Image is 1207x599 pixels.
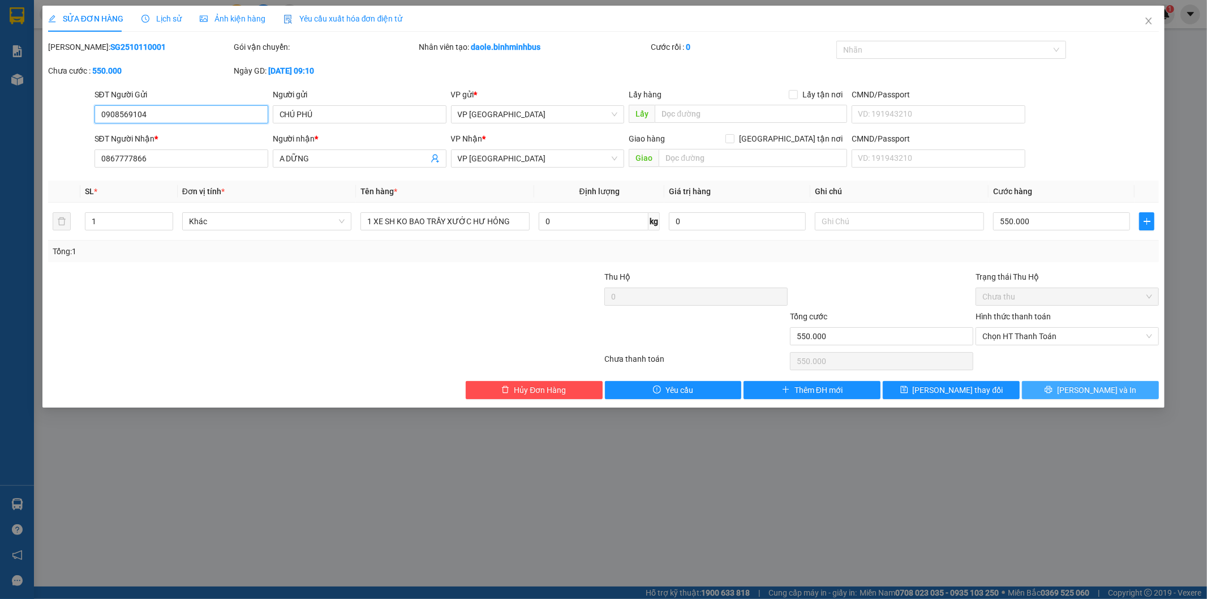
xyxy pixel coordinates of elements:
button: printer[PERSON_NAME] và In [1022,381,1159,399]
div: Nhân viên tạo: [419,41,649,53]
input: VD: Bàn, Ghế [360,212,530,230]
span: Yêu cầu [665,384,693,396]
span: delete [501,386,509,395]
th: Ghi chú [810,181,989,203]
b: SG2510110001 [110,42,166,52]
div: CMND/Passport [852,88,1025,101]
div: Tổng: 1 [53,245,466,258]
span: Cước hàng [993,187,1032,196]
span: Tên hàng [360,187,397,196]
button: Close [1133,6,1165,37]
div: Chưa thanh toán [604,353,789,373]
span: Chọn HT Thanh Toán [982,328,1152,345]
b: daole.binhminhbus [471,42,541,52]
span: Đơn vị tính [182,187,225,196]
button: plus [1139,212,1154,230]
span: VP Nha Trang [458,150,618,167]
div: Cước rồi : [651,41,834,53]
span: printer [1045,386,1053,395]
span: Tổng cước [790,312,827,321]
span: edit [48,15,56,23]
span: plus [1140,217,1154,226]
span: exclamation-circle [653,386,661,395]
label: Hình thức thanh toán [976,312,1051,321]
span: VP Nhận [451,134,483,143]
span: Lấy hàng [629,90,662,99]
div: VP gửi [451,88,625,101]
span: user-add [431,154,440,163]
div: SĐT Người Gửi [95,88,268,101]
span: Yêu cầu xuất hóa đơn điện tử [284,14,403,23]
span: Thêm ĐH mới [794,384,843,396]
span: Ảnh kiện hàng [200,14,265,23]
span: picture [200,15,208,23]
div: Người gửi [273,88,446,101]
input: Ghi Chú [815,212,984,230]
b: 0 [686,42,690,52]
button: save[PERSON_NAME] thay đổi [883,381,1020,399]
span: Lấy tận nơi [798,88,847,101]
div: CMND/Passport [852,132,1025,145]
span: Thu Hộ [604,272,630,281]
button: plusThêm ĐH mới [744,381,880,399]
input: Dọc đường [655,105,847,123]
span: clock-circle [141,15,149,23]
span: save [900,386,908,395]
span: kg [648,212,660,230]
div: Chưa cước : [48,65,231,77]
span: Định lượng [579,187,620,196]
b: 550.000 [92,66,122,75]
span: [GEOGRAPHIC_DATA] tận nơi [734,132,847,145]
span: Giao [629,149,659,167]
div: Ngày GD: [234,65,417,77]
span: SL [85,187,94,196]
img: icon [284,15,293,24]
div: Gói vận chuyển: [234,41,417,53]
span: Giao hàng [629,134,665,143]
div: [PERSON_NAME]: [48,41,231,53]
span: Lấy [629,105,655,123]
span: Chưa thu [982,288,1152,305]
span: SỬA ĐƠN HÀNG [48,14,123,23]
span: [PERSON_NAME] và In [1057,384,1136,396]
div: Người nhận [273,132,446,145]
div: SĐT Người Nhận [95,132,268,145]
span: Khác [189,213,345,230]
span: Giá trị hàng [669,187,711,196]
button: delete [53,212,71,230]
b: [DATE] 09:10 [268,66,314,75]
button: deleteHủy Đơn Hàng [466,381,603,399]
span: VP Sài Gòn [458,106,618,123]
button: exclamation-circleYêu cầu [605,381,742,399]
div: Trạng thái Thu Hộ [976,271,1159,283]
span: Hủy Đơn Hàng [514,384,566,396]
input: Dọc đường [659,149,847,167]
span: close [1144,16,1153,25]
span: [PERSON_NAME] thay đổi [913,384,1003,396]
span: plus [782,386,790,395]
span: Lịch sử [141,14,182,23]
